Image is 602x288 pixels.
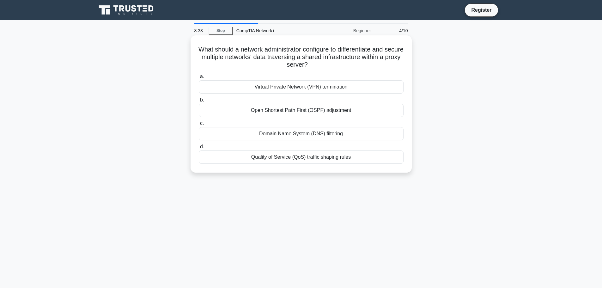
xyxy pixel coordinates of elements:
span: b. [200,97,204,102]
span: d. [200,144,204,149]
a: Register [467,6,495,14]
div: 4/10 [375,24,412,37]
div: 8:33 [191,24,209,37]
div: CompTIA Network+ [233,24,319,37]
div: Domain Name System (DNS) filtering [199,127,404,140]
div: Virtual Private Network (VPN) termination [199,80,404,94]
div: Quality of Service (QoS) traffic shaping rules [199,150,404,164]
div: Open Shortest Path First (OSPF) adjustment [199,104,404,117]
span: a. [200,74,204,79]
div: Beginner [319,24,375,37]
span: c. [200,120,204,126]
a: Stop [209,27,233,35]
h5: What should a network administrator configure to differentiate and secure multiple networks' data... [198,46,404,69]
